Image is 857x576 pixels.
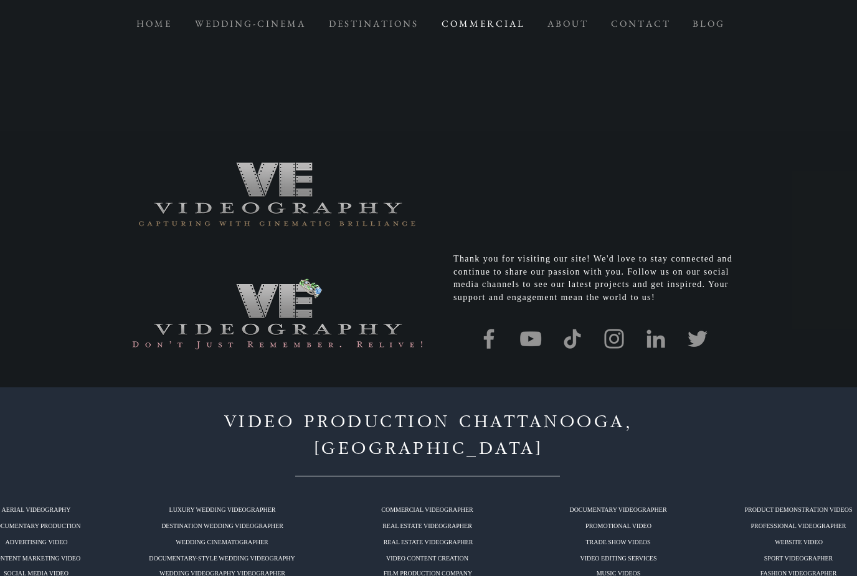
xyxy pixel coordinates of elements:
[686,12,729,35] p: B L O G
[476,326,711,352] ul: Social Bar
[605,12,675,35] p: C O N T A C T
[123,161,429,229] img: Video Production Chattanooga TN
[681,12,735,35] a: B L O G
[599,12,681,35] a: C O N T A C T
[381,507,473,514] span: COMMERCIAL VIDEOGRAPHER
[580,555,656,562] span: VIDEO EDITING SERVICES
[5,539,67,546] span: ADVERTISING VIDEO
[323,12,423,35] p: D E S T I N A T I O N S
[124,12,735,35] nav: Site
[601,326,627,352] img: Grey Instagram Icon
[123,278,429,354] img: Chattanoga Wedding Videographer
[430,12,535,35] a: C O M M E R C I A L
[169,507,276,514] span: LUXURY WEDDING VIDEOGRAPHER
[453,158,734,233] iframe: Google Maps
[224,413,633,459] span: VIDEO PRODUCTION CHATTANOOGA, [GEOGRAPHIC_DATA]
[476,326,502,352] img: Grey Facebook Icon
[714,522,857,576] iframe: Wix Chat
[189,12,310,35] p: W E D D I N G - C I N E M A
[585,523,651,530] span: PROMOTIONAL VIDEO
[386,555,468,562] span: VIDEO CONTENT CREATION
[453,255,732,303] span: Thank you for visiting our site! We'd love to stay connected and continue to share our passion wi...
[176,539,268,546] span: WEDDING CINEMATOGRAPHER
[684,326,711,352] img: Grey Twitter Icon
[382,523,472,530] span: REAL ESTATE VIDEOGRAPHER
[745,507,853,514] span: PRODUCT DEMONSTRATION VIDEOS
[161,523,283,530] span: DESTINATION WEDDING VIDEOGRAPHER
[2,507,71,514] span: AERIAL VIDEOGRAPHY
[182,12,316,35] a: W E D D I N G - C I N E M A
[130,12,176,35] p: H O M E
[643,326,669,352] img: LinkedIn
[124,12,182,35] a: H O M E
[535,12,599,35] a: A B O U T
[559,326,585,352] img: TikTok
[585,539,650,546] span: TRADE SHOW VIDEOS
[518,326,544,352] img: Grey YouTube Icon
[316,12,430,35] a: D E S T I N A T I O N S
[384,539,473,546] span: REAL ESTATE VIDEOGRAPHER
[149,555,295,562] span: DOCUMENTARY-STYLE WEDDING VIDEOGRAPHY
[569,507,666,514] span: DOCUMENTARY VIDEOGRAPHER
[435,12,529,35] p: C O M M E R C I A L
[541,12,593,35] p: A B O U T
